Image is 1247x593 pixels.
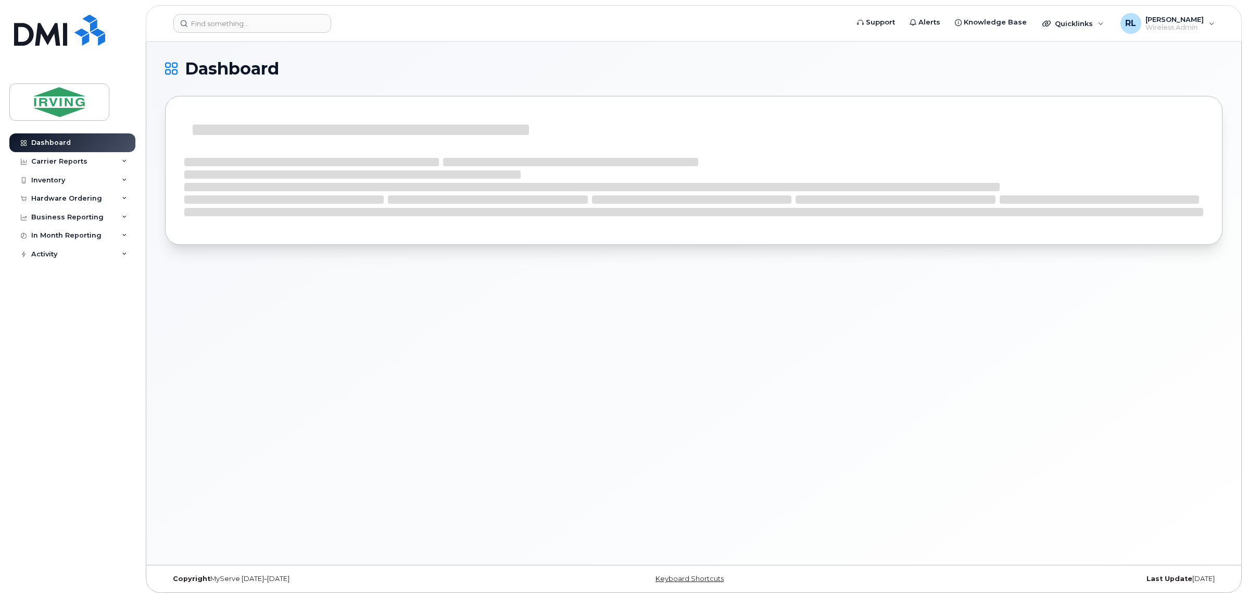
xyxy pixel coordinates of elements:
strong: Last Update [1147,575,1192,583]
a: Keyboard Shortcuts [656,575,724,583]
div: [DATE] [870,575,1223,583]
strong: Copyright [173,575,210,583]
span: Dashboard [185,61,279,77]
div: MyServe [DATE]–[DATE] [165,575,518,583]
